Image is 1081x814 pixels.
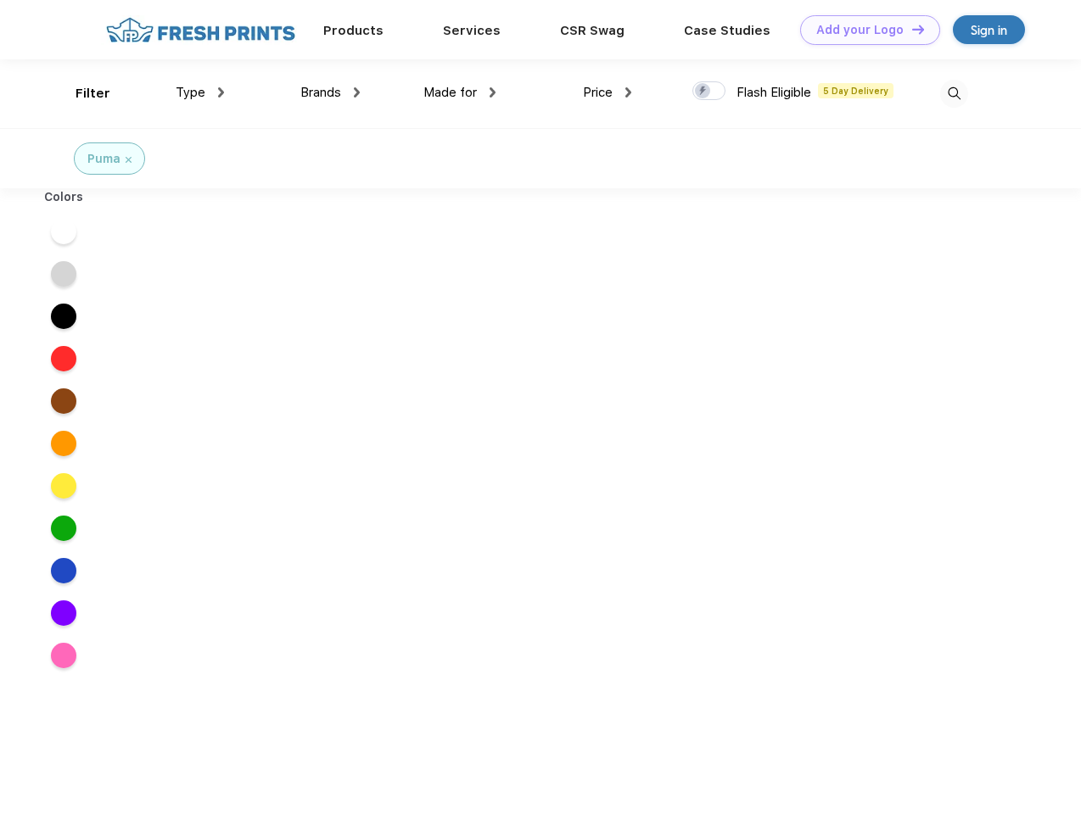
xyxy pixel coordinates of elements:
[126,157,132,163] img: filter_cancel.svg
[300,85,341,100] span: Brands
[87,150,120,168] div: Puma
[218,87,224,98] img: dropdown.png
[912,25,924,34] img: DT
[560,23,625,38] a: CSR Swag
[625,87,631,98] img: dropdown.png
[176,85,205,100] span: Type
[31,188,97,206] div: Colors
[490,87,496,98] img: dropdown.png
[423,85,477,100] span: Made for
[101,15,300,45] img: fo%20logo%202.webp
[443,23,501,38] a: Services
[971,20,1007,40] div: Sign in
[323,23,384,38] a: Products
[354,87,360,98] img: dropdown.png
[816,23,904,37] div: Add your Logo
[737,85,811,100] span: Flash Eligible
[583,85,613,100] span: Price
[953,15,1025,44] a: Sign in
[940,80,968,108] img: desktop_search.svg
[818,83,893,98] span: 5 Day Delivery
[76,84,110,103] div: Filter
